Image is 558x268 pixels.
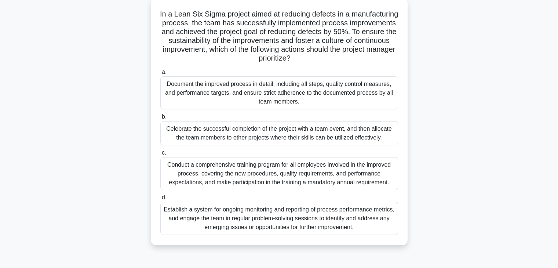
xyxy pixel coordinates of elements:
div: Conduct a comprehensive training program for all employees involved in the improved process, cove... [160,157,398,190]
h5: In a Lean Six Sigma project aimed at reducing defects in a manufacturing process, the team has su... [160,10,399,63]
span: a. [162,69,167,75]
div: Establish a system for ongoing monitoring and reporting of process performance metrics, and engag... [160,202,398,235]
span: b. [162,113,167,120]
span: c. [162,149,166,156]
div: Celebrate the successful completion of the project with a team event, and then allocate the team ... [160,121,398,145]
div: Document the improved process in detail, including all steps, quality control measures, and perfo... [160,76,398,109]
span: d. [162,194,167,200]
